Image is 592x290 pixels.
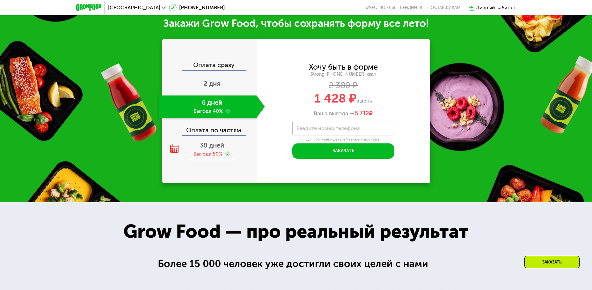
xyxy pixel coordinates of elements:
[257,82,430,89] div: 2 380 ₽
[158,256,434,271] div: Более 15 000 человек уже достигли своих целей с нами
[204,80,220,88] span: 2 дня
[296,126,360,130] label: Введите номер телефона
[163,120,257,135] div: Оплата по частям
[356,98,372,104] span: в день
[476,4,516,11] div: Личный кабинет
[108,5,160,10] span: [GEOGRAPHIC_DATA]
[110,217,483,246] div: Grow Food — про реальный результат
[314,91,356,106] span: 1 428 ₽
[292,143,394,159] button: Заказать
[400,5,422,10] a: Вендинги
[524,256,580,268] div: Заказать
[200,141,224,149] span: 30 дней
[257,110,430,117] div: Ваша выгода —
[364,5,395,10] a: Качество еды
[194,150,223,157] div: Выгода 50%
[355,110,373,117] span: ₽
[163,62,257,70] div: Оплата сразу
[428,5,460,10] div: поставщикам
[309,64,378,71] div: Хочу быть в форме
[355,110,369,117] span: 5 712
[257,72,430,77] div: Strong [PHONE_NUMBER] ккал
[169,4,225,11] a: [PHONE_NUMBER]
[292,137,394,142] div: Для уточнения деталей заказа и доставки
